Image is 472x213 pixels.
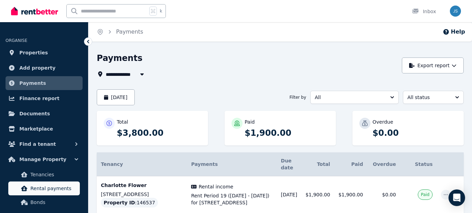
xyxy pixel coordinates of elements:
button: All [310,91,399,104]
span: Properties [19,48,48,57]
p: Overdue [372,118,393,125]
span: Payments [19,79,46,87]
div: Inbox [412,8,436,15]
button: Help [443,28,465,36]
p: $1,900.00 [245,127,329,139]
span: Payments [191,161,218,167]
th: Overdue [367,152,400,176]
a: Properties [6,46,83,60]
div: Open Intercom Messenger [449,189,465,206]
button: All status [403,91,464,104]
th: Due date [277,152,301,176]
span: Find a tenant [19,140,56,148]
a: Payments [116,28,143,35]
span: Add property [19,64,56,72]
a: Documents [6,107,83,121]
p: $3,800.00 [117,127,201,139]
a: Payments [6,76,83,90]
p: Total [117,118,128,125]
span: Finance report [19,94,59,103]
span: Marketplace [19,125,53,133]
img: Joanne Sampson [450,6,461,17]
span: Manage Property [19,155,66,163]
span: $0.00 [382,192,396,197]
div: : 146537 [101,198,158,207]
th: Status [400,152,437,176]
span: Documents [19,109,50,118]
button: Find a tenant [6,137,83,151]
span: Bonds [30,198,77,206]
span: Paid [421,192,429,197]
span: k [160,8,162,14]
a: Rental payments [8,181,80,195]
span: Rent Period 19 ([DATE] - [DATE]) for [STREET_ADDRESS] [191,192,273,206]
p: [STREET_ADDRESS] [101,191,183,198]
span: Rental income [199,183,233,190]
p: Paid [245,118,255,125]
p: $0.00 [372,127,457,139]
span: Property ID [104,199,135,206]
p: Charlotte Flower [101,182,183,189]
th: Paid [334,152,367,176]
a: Finance report [6,91,83,105]
th: Tenancy [97,152,187,176]
a: Bonds [8,195,80,209]
a: Tenancies [8,168,80,181]
a: Marketplace [6,122,83,136]
nav: Breadcrumb [88,22,151,42]
span: ORGANISE [6,38,27,43]
button: Manage Property [6,152,83,166]
h1: Payments [97,53,142,64]
span: All status [407,94,450,101]
span: Filter by [290,95,306,100]
a: Add property [6,61,83,75]
span: Rental payments [30,184,77,193]
button: [DATE] [97,89,135,105]
span: All [315,94,385,101]
span: Tenancies [30,170,77,179]
button: Export report [402,57,464,73]
img: RentBetter [11,6,58,16]
th: Total [301,152,334,176]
